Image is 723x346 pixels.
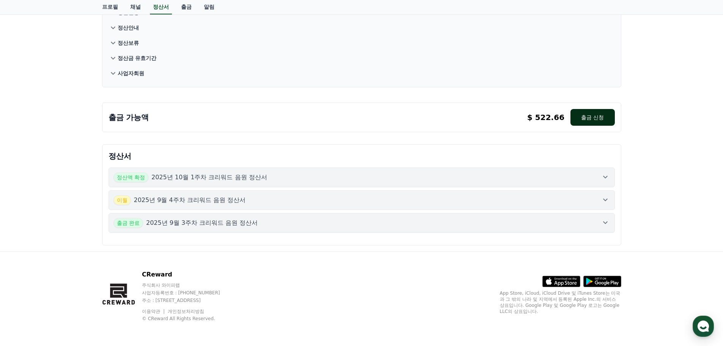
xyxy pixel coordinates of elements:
button: 사업자회원 [109,66,615,81]
p: $ 522.66 [527,112,564,123]
p: 정산금 유효기간 [118,54,157,62]
a: 이용약관 [142,309,166,314]
p: 정산안내 [118,24,139,32]
button: 출금 완료 2025년 9월 3주차 크리워드 음원 정산서 [109,213,615,233]
button: 이월 2025년 9월 4주차 크리워드 음원 정산서 [109,190,615,210]
a: 홈 [2,241,50,260]
p: 정산보류 [118,39,139,47]
button: 정산보류 [109,35,615,51]
button: 정산안내 [109,20,615,35]
p: 2025년 9월 3주차 크리워드 음원 정산서 [146,218,258,228]
p: 주소 : [STREET_ADDRESS] [142,297,235,303]
a: 설정 [98,241,146,260]
p: 주식회사 와이피랩 [142,282,235,288]
p: 사업자등록번호 : [PHONE_NUMBER] [142,290,235,296]
p: CReward [142,270,235,279]
p: © CReward All Rights Reserved. [142,316,235,322]
span: 설정 [117,252,126,258]
span: 대화 [69,253,79,259]
span: 출금 완료 [113,218,143,228]
span: 정산액 확정 [113,172,148,182]
span: 이월 [113,195,131,205]
span: 홈 [24,252,28,258]
p: 사업자회원 [118,70,144,77]
button: 정산금 유효기간 [109,51,615,66]
p: App Store, iCloud, iCloud Drive 및 iTunes Store는 미국과 그 밖의 나라 및 지역에서 등록된 Apple Inc.의 서비스 상표입니다. Goo... [500,290,621,314]
button: 정산액 확정 2025년 10월 1주차 크리워드 음원 정산서 [109,167,615,187]
p: 2025년 9월 4주차 크리워드 음원 정산서 [134,196,246,205]
p: 2025년 10월 1주차 크리워드 음원 정산서 [151,173,267,182]
button: 출금 신청 [570,109,614,126]
a: 대화 [50,241,98,260]
a: 개인정보처리방침 [168,309,204,314]
p: 출금 가능액 [109,112,149,123]
p: 정산서 [109,151,615,161]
